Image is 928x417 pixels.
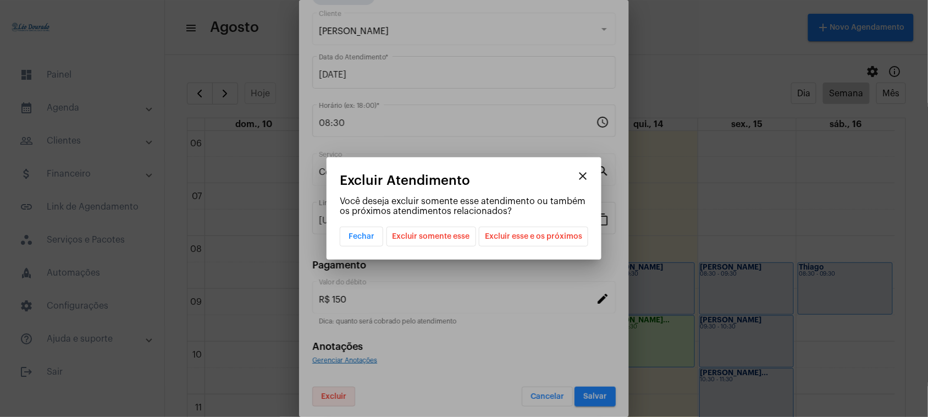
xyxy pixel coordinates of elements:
[386,227,476,246] button: Excluir somente esse
[340,173,470,188] span: Excluir Atendimento
[393,227,470,246] span: Excluir somente esse
[479,227,588,246] button: Excluir esse e os próximos
[576,169,589,183] mat-icon: close
[349,233,374,240] span: Fechar
[485,227,582,246] span: Excluir esse e os próximos
[340,196,588,216] p: Você deseja excluir somente esse atendimento ou também os próximos atendimentos relacionados?
[340,227,383,246] button: Fechar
